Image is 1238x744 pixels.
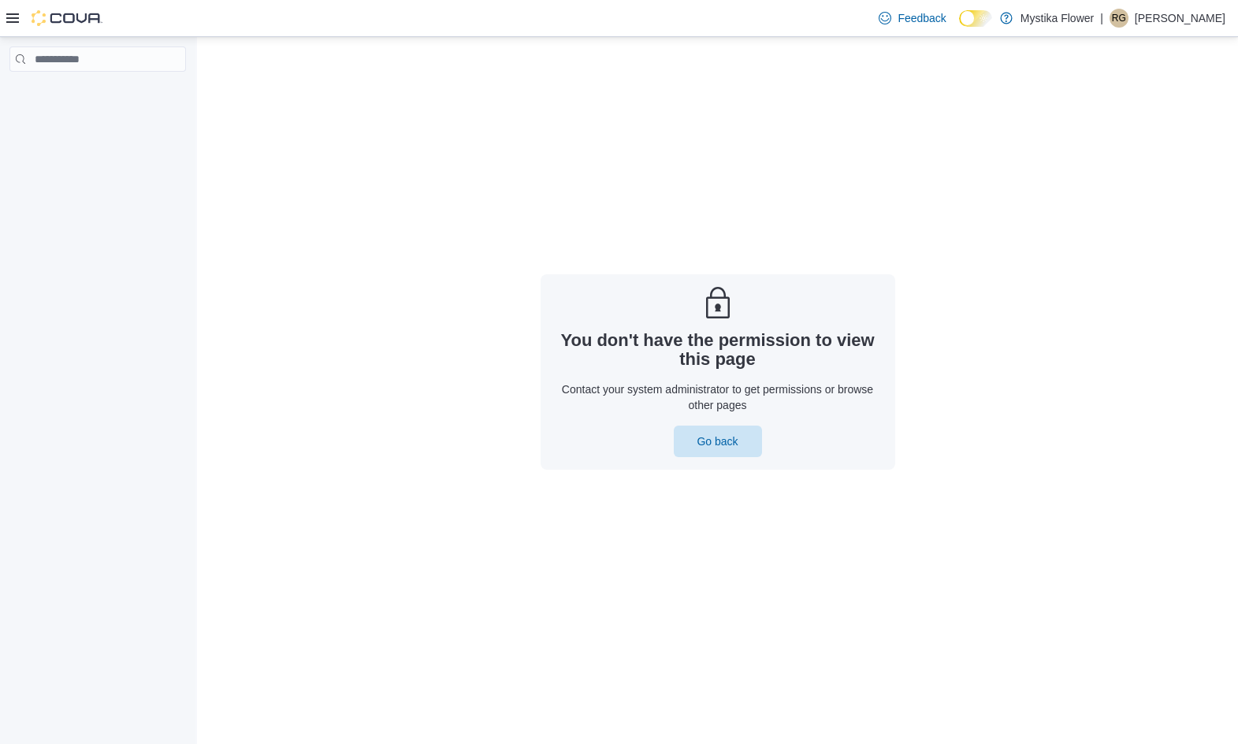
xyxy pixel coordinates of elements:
[553,331,883,369] h3: You don't have the permission to view this page
[1100,9,1103,28] p: |
[674,426,762,457] button: Go back
[1135,9,1225,28] p: [PERSON_NAME]
[872,2,952,34] a: Feedback
[898,10,946,26] span: Feedback
[959,10,992,27] input: Dark Mode
[32,10,102,26] img: Cova
[1112,9,1126,28] span: RG
[1021,9,1094,28] p: Mystika Flower
[697,433,738,449] span: Go back
[959,27,960,28] span: Dark Mode
[1110,9,1128,28] div: Rachael Gonzalez
[553,381,883,413] p: Contact your system administrator to get permissions or browse other pages
[9,75,186,113] nav: Complex example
